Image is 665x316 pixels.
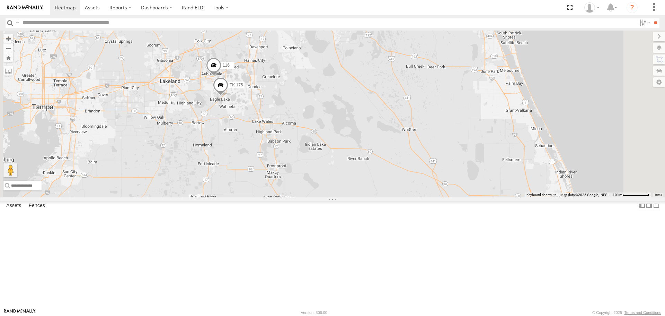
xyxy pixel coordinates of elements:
label: Fences [25,201,48,211]
span: 10 km [613,193,622,197]
button: Keyboard shortcuts [526,193,556,197]
div: Version: 306.00 [301,310,327,315]
label: Assets [3,201,25,211]
a: Terms and Conditions [624,310,661,315]
label: Hide Summary Table [653,201,660,211]
img: rand-logo.svg [7,5,43,10]
span: Map data ©2025 Google, INEGI [560,193,609,197]
span: TK 175 [230,83,243,87]
label: Search Query [15,18,20,28]
label: Measure [3,66,13,76]
div: Eddie Yanez [582,2,602,13]
button: Map Scale: 10 km per 73 pixels [611,193,651,197]
button: Zoom Home [3,53,13,62]
div: © Copyright 2025 - [592,310,661,315]
i: ? [627,2,638,13]
label: Dock Summary Table to the Right [646,201,653,211]
span: 116 [223,63,230,68]
button: Zoom out [3,43,13,53]
button: Drag Pegman onto the map to open Street View [3,163,17,177]
a: Terms [655,193,662,196]
label: Search Filter Options [637,18,651,28]
label: Map Settings [653,77,665,87]
label: Dock Summary Table to the Left [639,201,646,211]
button: Zoom in [3,34,13,43]
a: Visit our Website [4,309,36,316]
